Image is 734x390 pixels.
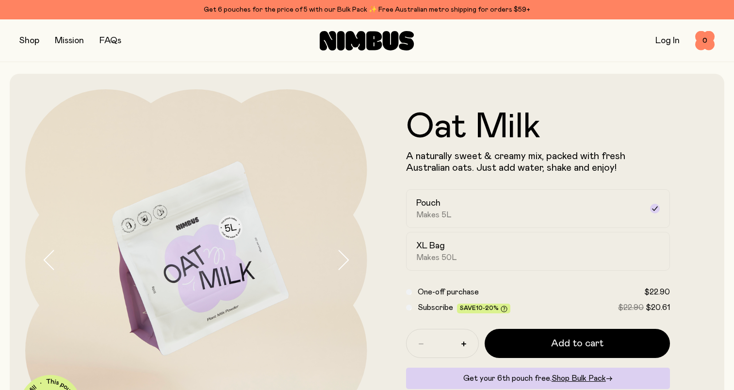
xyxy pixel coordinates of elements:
span: One-off purchase [418,288,479,296]
div: Get your 6th pouch free. [406,368,670,389]
span: Shop Bulk Pack [552,374,606,382]
h2: Pouch [416,197,440,209]
button: 0 [695,31,715,50]
span: 10-20% [476,305,499,311]
a: FAQs [99,36,121,45]
span: Subscribe [418,304,453,311]
p: A naturally sweet & creamy mix, packed with fresh Australian oats. Just add water, shake and enjoy! [406,150,670,174]
span: $20.61 [646,304,670,311]
span: Save [460,305,507,312]
a: Shop Bulk Pack→ [552,374,613,382]
h1: Oat Milk [406,110,670,145]
span: Makes 50L [416,253,457,262]
span: $22.90 [644,288,670,296]
a: Log In [655,36,680,45]
span: $22.90 [618,304,644,311]
div: Get 6 pouches for the price of 5 with our Bulk Pack ✨ Free Australian metro shipping for orders $59+ [19,4,715,16]
a: Mission [55,36,84,45]
span: Add to cart [551,337,604,350]
button: Add to cart [485,329,670,358]
h2: XL Bag [416,240,445,252]
span: Makes 5L [416,210,452,220]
